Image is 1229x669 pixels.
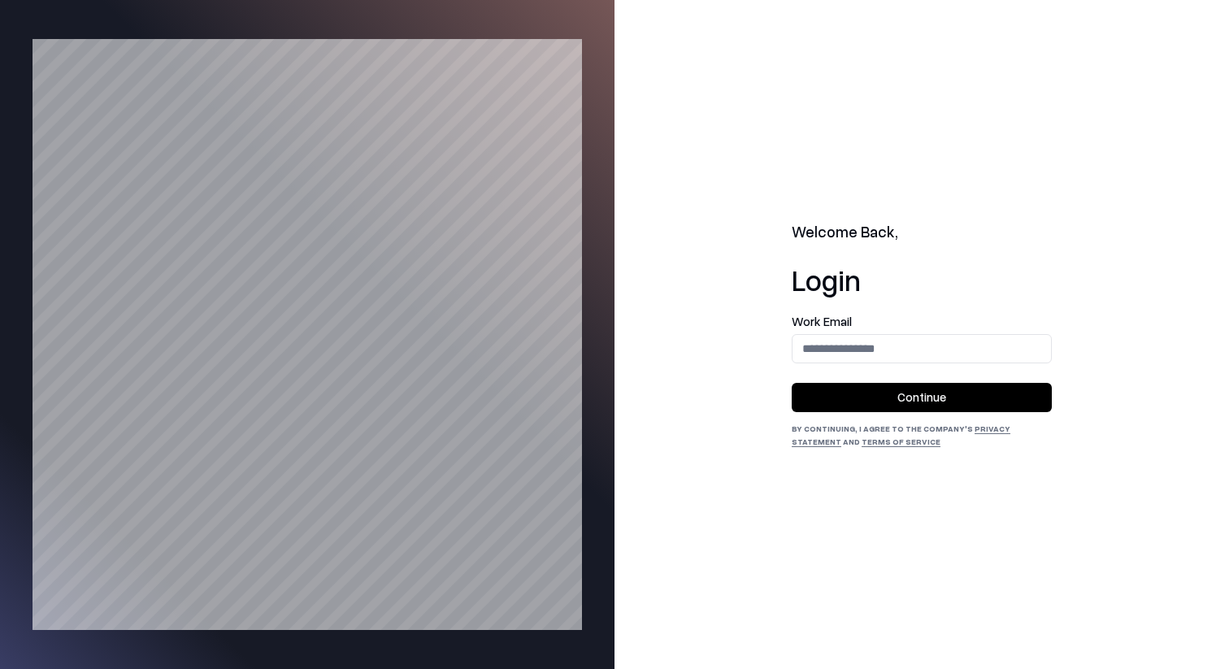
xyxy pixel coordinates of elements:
button: Continue [792,383,1052,412]
div: By continuing, I agree to the Company's and [792,422,1052,448]
a: Terms of Service [862,437,940,446]
h1: Login [792,263,1052,296]
a: Privacy Statement [792,424,1010,446]
label: Work Email [792,315,1052,328]
h2: Welcome Back, [792,221,1052,244]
